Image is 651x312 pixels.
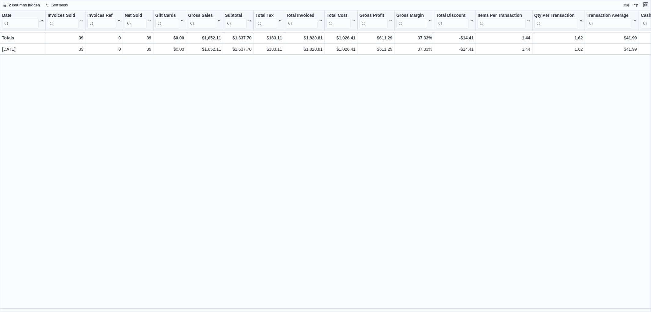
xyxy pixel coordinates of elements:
div: 39 [125,34,151,42]
div: Total Discount [436,13,469,19]
div: Total Invoiced [286,13,318,28]
button: Exit fullscreen [642,1,649,9]
div: $1,820.81 [286,46,323,53]
button: Keyboard shortcuts [623,2,630,9]
div: $1,637.70 [225,46,251,53]
div: Date [2,13,39,28]
button: Invoices Ref [87,13,121,28]
div: $41.99 [587,34,637,42]
div: Total Discount [436,13,469,28]
div: Items Per Transaction [478,13,526,19]
button: Total Discount [436,13,474,28]
div: 1.62 [534,46,583,53]
button: Gross Profit [360,13,392,28]
button: Invoices Sold [48,13,83,28]
div: Total Tax [255,13,277,19]
button: Gift Cards [155,13,184,28]
div: Gift Cards [155,13,179,19]
div: 37.33% [396,46,432,53]
button: Subtotal [225,13,251,28]
div: $41.99 [587,46,637,53]
div: Qty Per Transaction [534,13,578,28]
div: Date [2,13,39,19]
button: Total Cost [327,13,355,28]
div: $1,026.41 [327,46,355,53]
div: $0.00 [155,46,184,53]
div: $0.00 [155,34,184,42]
div: Gross Margin [396,13,427,28]
button: Total Tax [255,13,282,28]
button: Total Invoiced [286,13,323,28]
div: Invoices Ref [87,13,116,19]
div: $1,820.81 [286,34,323,42]
div: Totals [2,34,44,42]
div: 1.44 [478,34,530,42]
div: Items Per Transaction [478,13,526,28]
div: Gross Profit [360,13,388,28]
button: Date [2,13,44,28]
div: $1,652.11 [188,46,221,53]
div: Gross Sales [188,13,216,19]
div: $611.29 [360,34,392,42]
div: Subtotal [225,13,247,19]
button: Sort fields [43,2,70,9]
div: Total Cost [327,13,350,28]
div: $611.29 [360,46,392,53]
div: 37.33% [396,34,432,42]
div: Gross Profit [360,13,388,19]
div: Invoices Ref [87,13,116,28]
div: 1.62 [534,34,583,42]
button: 2 columns hidden [0,2,42,9]
button: Items Per Transaction [478,13,530,28]
div: Gross Margin [396,13,427,19]
button: Gross Sales [188,13,221,28]
button: Gross Margin [396,13,432,28]
div: Gift Card Sales [155,13,179,28]
div: Total Cost [327,13,350,19]
div: Invoices Sold [48,13,78,28]
div: $183.11 [255,34,282,42]
div: $183.11 [255,46,282,53]
div: 0 [87,46,121,53]
div: 1.44 [478,46,530,53]
button: Display options [632,2,640,9]
div: Total Tax [255,13,277,28]
div: Transaction Average [587,13,632,28]
div: Net Sold [125,13,146,19]
div: -$14.41 [436,34,474,42]
button: Net Sold [125,13,151,28]
div: -$14.41 [436,46,474,53]
span: Sort fields [52,3,68,8]
div: 39 [48,46,83,53]
div: 39 [48,34,83,42]
div: $1,652.11 [188,34,221,42]
div: $1,637.70 [225,34,251,42]
div: Subtotal [225,13,247,28]
div: 0 [87,34,121,42]
div: 39 [125,46,151,53]
div: Total Invoiced [286,13,318,19]
div: Qty Per Transaction [534,13,578,19]
div: [DATE] [2,46,44,53]
span: 2 columns hidden [9,3,40,8]
button: Qty Per Transaction [534,13,583,28]
button: Transaction Average [587,13,637,28]
div: Invoices Sold [48,13,78,19]
div: Gross Sales [188,13,216,28]
div: $1,026.41 [327,34,355,42]
div: Net Sold [125,13,146,28]
div: Transaction Average [587,13,632,19]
